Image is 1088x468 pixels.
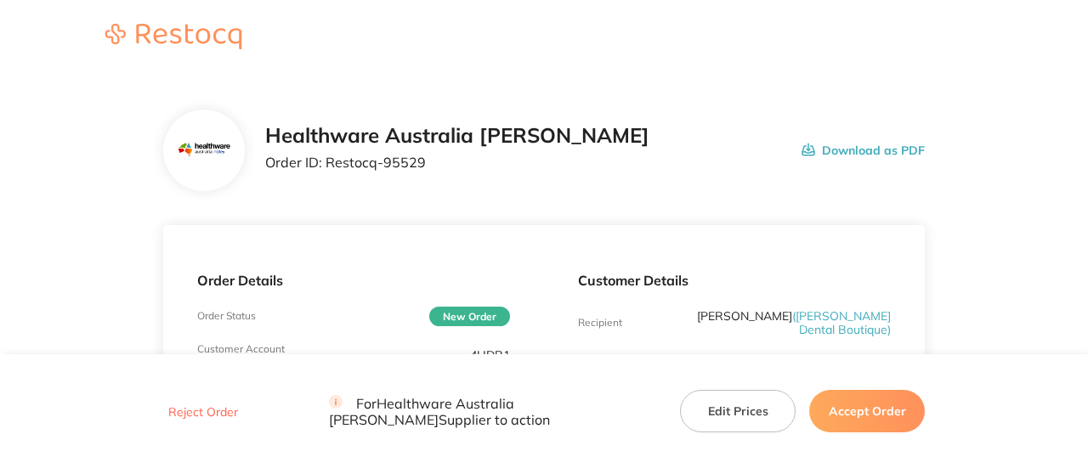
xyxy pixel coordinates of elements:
[163,404,243,420] button: Reject Order
[578,317,622,329] p: Recipient
[802,124,925,177] button: Download as PDF
[197,343,302,367] p: Customer Account Number
[470,348,510,362] p: 4HDB1
[329,395,660,427] p: For Healthware Australia [PERSON_NAME] Supplier to action
[680,390,796,432] button: Edit Prices
[265,124,649,148] h2: Healthware Australia [PERSON_NAME]
[197,310,256,322] p: Order Status
[176,123,231,178] img: Mjc2MnhocQ
[88,24,258,52] a: Restocq logo
[683,309,891,336] p: [PERSON_NAME]
[88,24,258,49] img: Restocq logo
[809,390,925,432] button: Accept Order
[197,273,510,288] p: Order Details
[792,308,891,337] span: ( [PERSON_NAME] Dental Boutique )
[429,307,510,326] span: New Order
[265,155,649,170] p: Order ID: Restocq- 95529
[578,273,891,288] p: Customer Details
